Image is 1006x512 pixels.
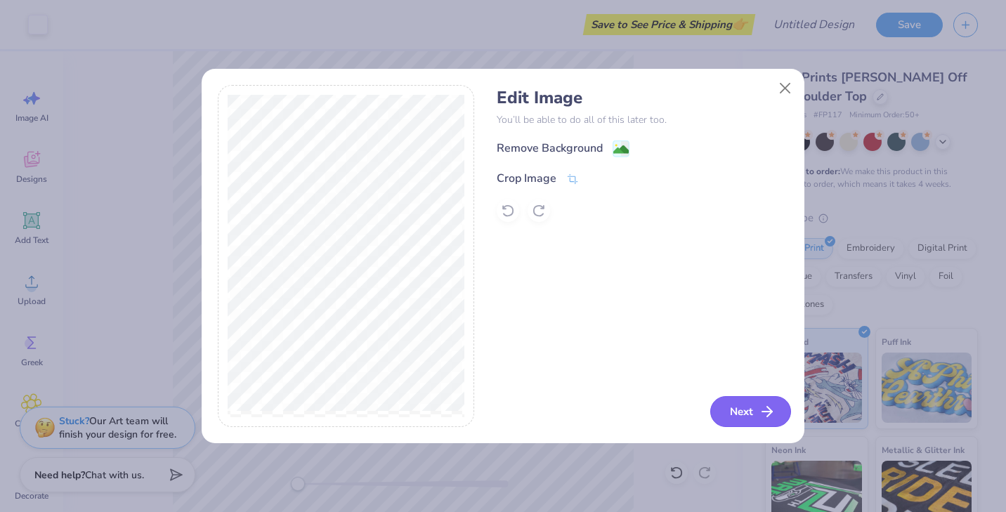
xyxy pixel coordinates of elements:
div: Remove Background [497,140,603,157]
div: Crop Image [497,170,556,187]
button: Next [710,396,791,427]
p: You’ll be able to do all of this later too. [497,112,788,127]
button: Close [772,75,799,102]
h4: Edit Image [497,88,788,108]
